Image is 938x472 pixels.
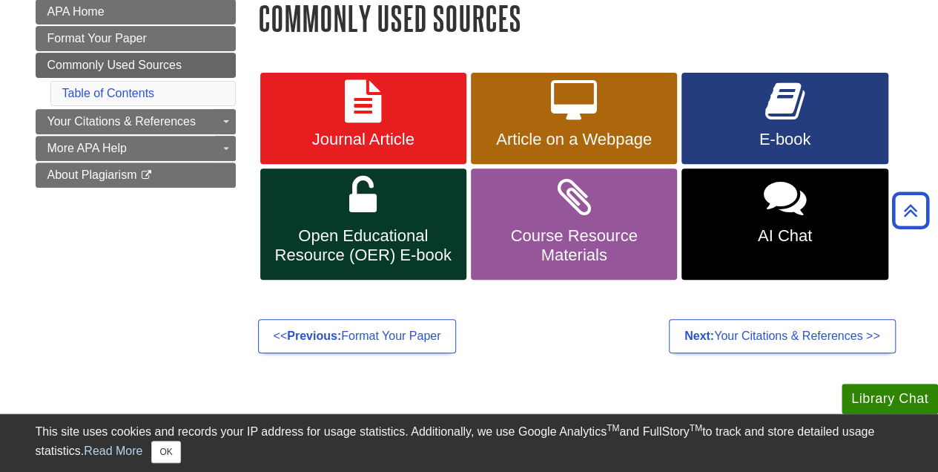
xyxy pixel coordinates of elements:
[47,168,137,181] span: About Plagiarism
[36,423,903,463] div: This site uses cookies and records your IP address for usage statistics. Additionally, we use Goo...
[260,168,466,280] a: Open Educational Resource (OER) E-book
[36,53,236,78] a: Commonly Used Sources
[140,171,153,180] i: This link opens in a new window
[36,163,236,188] a: About Plagiarism
[471,168,677,280] a: Course Resource Materials
[690,423,702,433] sup: TM
[842,384,938,414] button: Library Chat
[681,168,888,280] a: AI Chat
[47,115,196,128] span: Your Citations & References
[669,319,896,353] a: Next:Your Citations & References >>
[36,109,236,134] a: Your Citations & References
[47,59,182,71] span: Commonly Used Sources
[482,130,666,149] span: Article on a Webpage
[271,226,455,265] span: Open Educational Resource (OER) E-book
[260,73,466,165] a: Journal Article
[681,73,888,165] a: E-book
[84,445,142,457] a: Read More
[482,226,666,265] span: Course Resource Materials
[693,226,876,246] span: AI Chat
[684,330,714,342] strong: Next:
[693,130,876,149] span: E-book
[287,330,341,342] strong: Previous:
[258,319,457,353] a: <<Previous:Format Your Paper
[47,142,127,154] span: More APA Help
[271,130,455,149] span: Journal Article
[47,5,105,18] span: APA Home
[36,136,236,161] a: More APA Help
[151,441,180,463] button: Close
[471,73,677,165] a: Article on a Webpage
[607,423,619,433] sup: TM
[887,200,934,220] a: Back to Top
[36,26,236,51] a: Format Your Paper
[47,32,147,45] span: Format Your Paper
[62,87,155,99] a: Table of Contents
